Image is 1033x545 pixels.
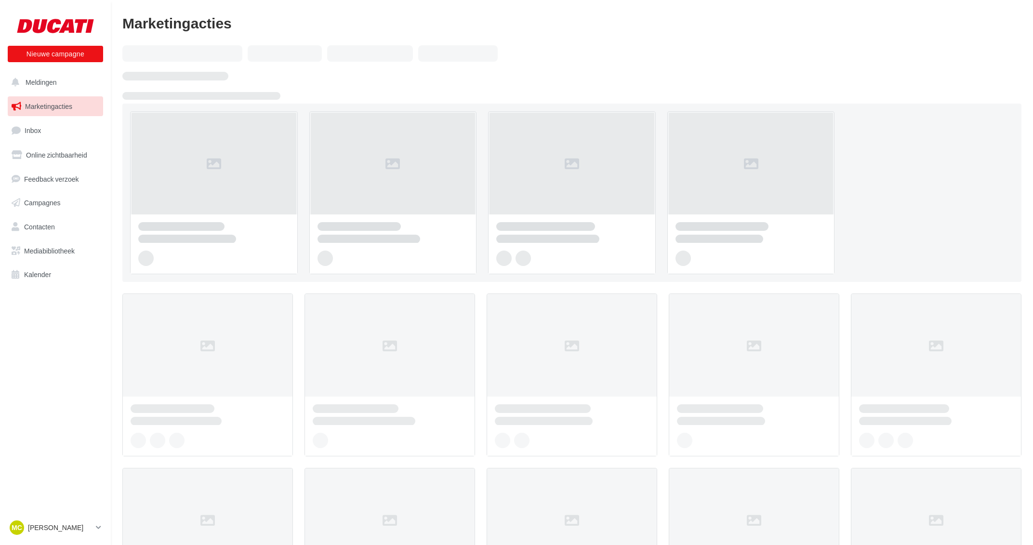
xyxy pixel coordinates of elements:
a: Campagnes [6,193,105,213]
button: Meldingen [6,72,101,93]
p: [PERSON_NAME] [28,523,92,532]
span: Feedback verzoek [24,174,79,183]
div: Marketingacties [122,15,1021,30]
a: Inbox [6,120,105,141]
span: Meldingen [26,78,57,86]
a: Contacten [6,217,105,237]
a: Online zichtbaarheid [6,145,105,165]
span: Online zichtbaarheid [26,151,87,159]
span: Kalender [24,270,51,279]
button: Nieuwe campagne [8,46,103,62]
span: Mediabibliotheek [24,247,75,255]
a: MC [PERSON_NAME] [8,518,103,537]
span: Campagnes [24,199,61,207]
span: MC [12,523,22,532]
a: Feedback verzoek [6,169,105,189]
a: Marketingacties [6,96,105,117]
span: Marketingacties [25,102,72,110]
a: Mediabibliotheek [6,241,105,261]
a: Kalender [6,265,105,285]
span: Inbox [25,126,41,134]
span: Contacten [24,223,55,231]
